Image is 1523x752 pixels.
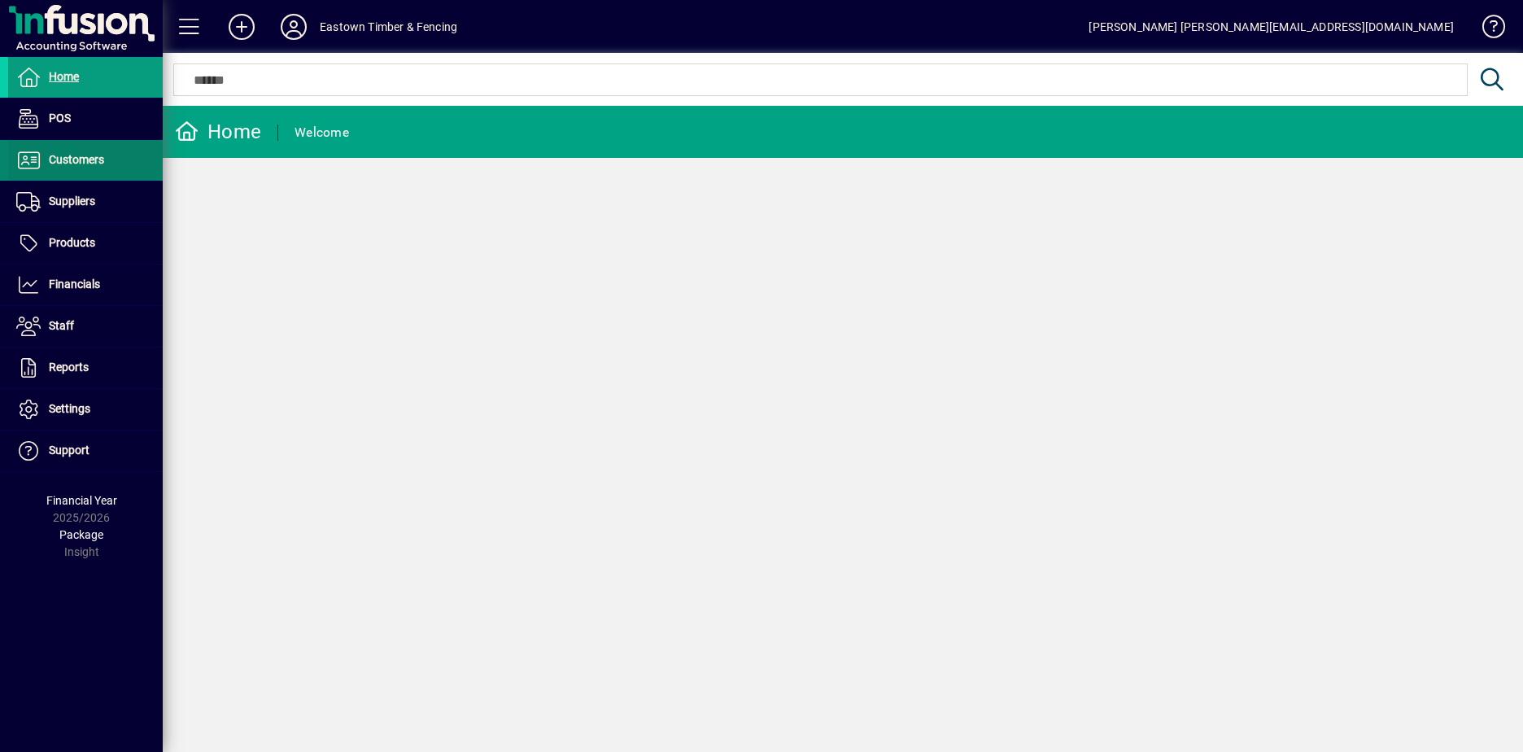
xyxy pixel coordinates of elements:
span: Reports [49,361,89,374]
a: Knowledge Base [1470,3,1503,56]
a: POS [8,98,163,139]
a: Suppliers [8,181,163,222]
span: Suppliers [49,195,95,208]
a: Products [8,223,163,264]
a: Staff [8,306,163,347]
div: Eastown Timber & Fencing [320,14,457,40]
span: Support [49,444,89,457]
span: Package [59,528,103,541]
button: Add [216,12,268,42]
span: Products [49,236,95,249]
div: Welcome [295,120,349,146]
span: Customers [49,153,104,166]
a: Support [8,431,163,471]
span: Home [49,70,79,83]
a: Customers [8,140,163,181]
span: Financial Year [46,494,117,507]
div: [PERSON_NAME] [PERSON_NAME][EMAIL_ADDRESS][DOMAIN_NAME] [1089,14,1454,40]
span: Staff [49,319,74,332]
div: Home [175,119,261,145]
span: POS [49,111,71,125]
a: Settings [8,389,163,430]
span: Financials [49,278,100,291]
a: Financials [8,265,163,305]
span: Settings [49,402,90,415]
button: Profile [268,12,320,42]
a: Reports [8,348,163,388]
